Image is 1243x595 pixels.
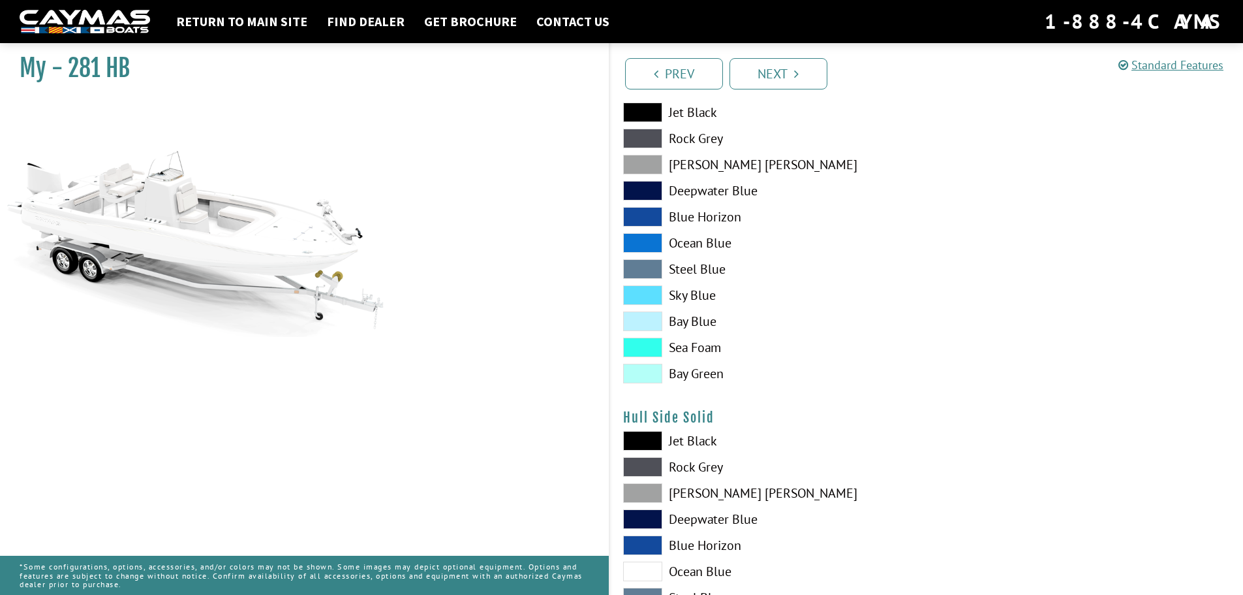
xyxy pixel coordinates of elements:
a: Next [729,58,827,89]
label: Ocean Blue [623,562,913,581]
a: Return to main site [170,13,314,30]
label: Steel Blue [623,259,913,279]
label: [PERSON_NAME] [PERSON_NAME] [623,483,913,503]
a: Get Brochure [418,13,523,30]
img: white-logo-c9c8dbefe5ff5ceceb0f0178aa75bf4bb51f6bca0971e226c86eb53dfe498488.png [20,10,150,34]
label: Sky Blue [623,285,913,305]
label: Deepwater Blue [623,509,913,529]
h1: My - 281 HB [20,54,576,83]
label: Rock Grey [623,129,913,148]
label: Blue Horizon [623,536,913,555]
label: Deepwater Blue [623,181,913,201]
a: Standard Features [1118,57,1223,72]
label: Bay Green [623,364,913,383]
a: Find Dealer [320,13,411,30]
h4: Hull Side Solid [623,410,1231,426]
label: Sea Foam [623,338,913,357]
label: Bay Blue [623,312,913,331]
p: *Some configurations, options, accessories, and/or colors may not be shown. Some images may depic... [20,556,589,595]
a: Prev [625,58,723,89]
a: Contact Us [530,13,616,30]
label: Jet Black [623,431,913,451]
label: [PERSON_NAME] [PERSON_NAME] [623,155,913,174]
div: 1-888-4CAYMAS [1045,7,1223,36]
label: Blue Horizon [623,207,913,227]
label: Rock Grey [623,457,913,477]
label: Jet Black [623,103,913,122]
label: Ocean Blue [623,233,913,253]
